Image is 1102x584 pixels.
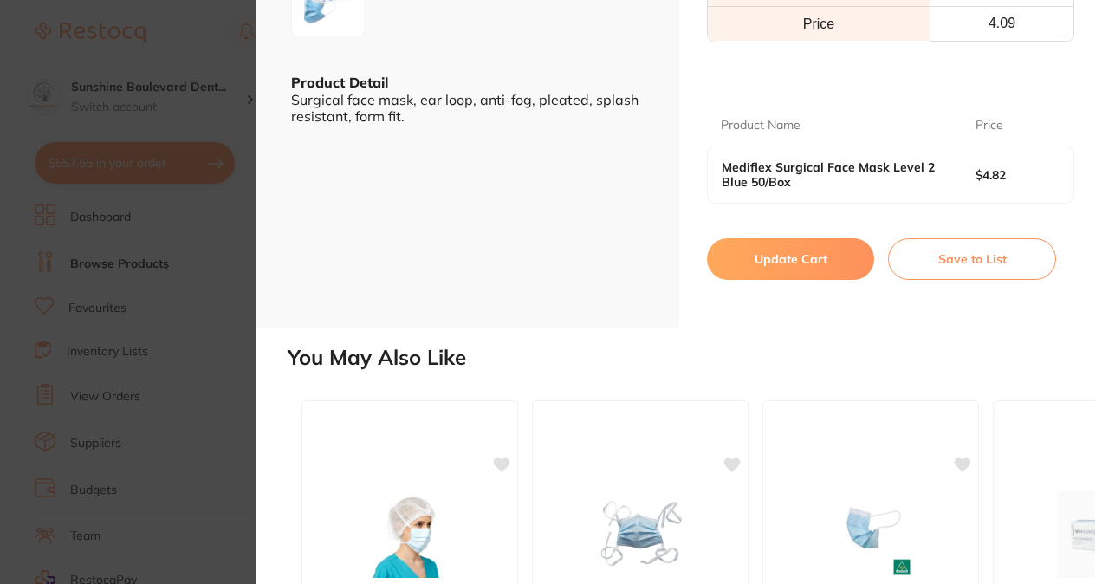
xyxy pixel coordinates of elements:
[291,92,645,124] div: Surgical face mask, ear loop, anti-fog, pleated, splash resistant, form fit.
[584,491,697,578] img: MGuard Mask Tie On Level 2 50/Box
[708,7,930,41] td: Price
[722,160,950,188] b: Mediflex Surgical Face Mask Level 2 Blue 50/Box
[930,7,1073,41] th: 4.09
[707,238,874,280] button: Update Cart
[288,346,1095,370] h2: You May Also Like
[888,238,1056,280] button: Save to List
[976,117,1003,134] p: Price
[814,491,927,578] img: Detmold LV3 Mask EarLoop box of 40 Australian Made
[721,117,801,134] p: Product Name
[291,74,388,91] b: Product Detail
[353,491,466,578] img: Athena Level 3 Surgical Face Mask Tie-on 50/Box
[976,168,1052,182] b: $4.82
